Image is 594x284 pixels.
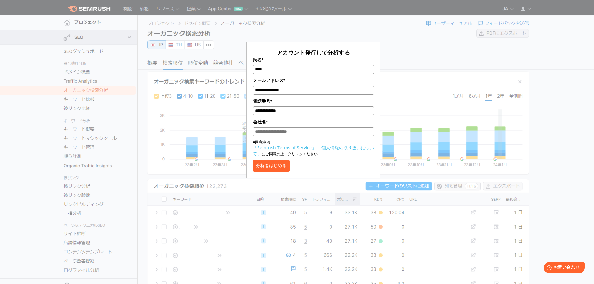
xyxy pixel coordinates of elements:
[253,160,290,172] button: 分析をはじめる
[253,145,374,156] a: 「個人情報の取り扱いについて」
[253,145,316,151] a: 「Semrush Terms of Service」
[538,260,587,277] iframe: Help widget launcher
[277,49,350,56] span: アカウント発行して分析する
[253,77,374,84] label: メールアドレス*
[253,139,374,157] p: ■同意事項 にご同意の上、クリックください
[253,98,374,105] label: 電話番号*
